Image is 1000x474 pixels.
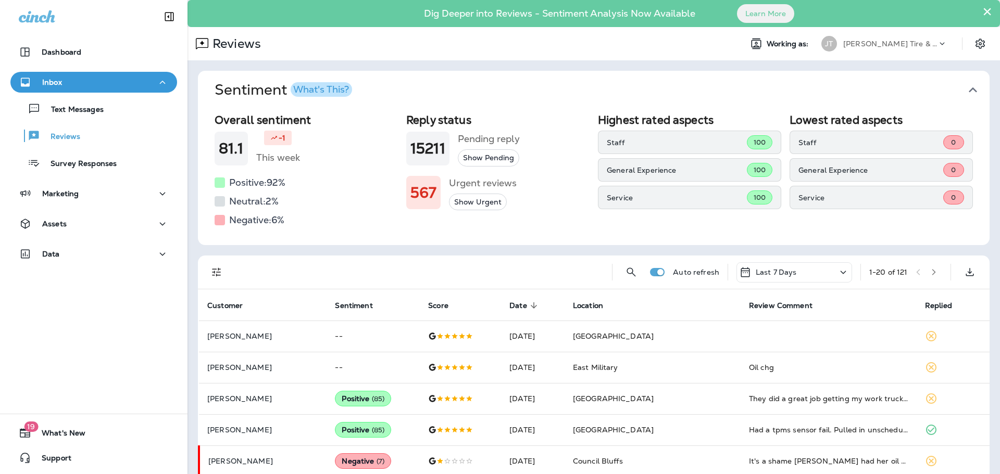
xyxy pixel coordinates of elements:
h5: This week [256,149,300,166]
h5: Positive: 92 % [229,174,285,191]
span: Location [573,301,617,310]
span: Sentiment [335,301,372,310]
button: Marketing [10,183,177,204]
p: [PERSON_NAME] [207,332,318,340]
p: [PERSON_NAME] Tire & Auto [843,40,937,48]
span: [GEOGRAPHIC_DATA] [573,331,654,341]
p: [PERSON_NAME] [208,457,318,465]
span: 19 [24,421,38,432]
button: Show Urgent [449,194,507,211]
h2: Lowest rated aspects [790,113,973,126]
p: Data [42,250,60,258]
p: -1 [279,133,285,143]
p: Dashboard [42,48,81,56]
span: Support [31,454,71,466]
span: 0 [951,165,956,174]
div: What's This? [293,85,349,94]
span: [GEOGRAPHIC_DATA] [573,394,654,403]
p: Service [798,194,943,202]
div: Oil chg [749,362,908,373]
button: SentimentWhat's This? [206,71,998,109]
span: ( 85 ) [372,394,385,403]
h5: Urgent reviews [449,175,517,191]
button: Collapse Sidebar [155,6,184,27]
span: What's New [31,429,85,441]
p: General Experience [798,166,943,174]
span: 0 [951,193,956,202]
h2: Highest rated aspects [598,113,781,126]
h1: 567 [410,184,436,201]
p: Service [607,194,747,202]
div: 1 - 20 of 121 [869,268,908,276]
span: Location [573,301,603,310]
td: [DATE] [501,352,565,383]
button: 19What's New [10,422,177,443]
p: Auto refresh [673,268,719,276]
button: Assets [10,213,177,234]
button: What's This? [291,82,352,97]
p: Survey Responses [40,159,117,169]
div: They did a great job getting my work truck back to me as quickly as possible. Other than a qualit... [749,393,908,404]
div: Negative [335,453,391,469]
span: East Military [573,363,618,372]
span: Review Comment [749,301,826,310]
p: Text Messages [41,105,104,115]
span: 100 [754,193,766,202]
p: Assets [42,220,67,228]
span: [GEOGRAPHIC_DATA] [573,425,654,434]
span: 100 [754,138,766,147]
p: Reviews [208,36,261,52]
h5: Pending reply [458,131,520,147]
p: Staff [798,138,943,147]
span: 100 [754,165,766,174]
p: Reviews [40,132,80,142]
div: JT [821,36,837,52]
p: [PERSON_NAME] [207,363,318,371]
h5: Negative: 6 % [229,212,284,228]
button: Export as CSV [959,262,980,283]
div: Had a tpms sensor fail. Pulled in unscheduled and they got me right in repaired the problem and b... [749,425,908,435]
span: Date [509,301,527,310]
span: Customer [207,301,256,310]
p: Last 7 Days [756,268,797,276]
p: Dig Deeper into Reviews - Sentiment Analysis Now Available [394,12,726,15]
span: Date [509,301,541,310]
span: Working as: [767,40,811,48]
td: [DATE] [501,383,565,414]
td: -- [327,352,420,383]
button: Search Reviews [621,262,642,283]
h2: Reply status [406,113,590,126]
button: Show Pending [458,149,519,166]
button: Inbox [10,72,177,93]
p: [PERSON_NAME] [207,394,318,403]
p: Staff [607,138,747,147]
td: [DATE] [501,414,565,445]
button: Support [10,447,177,468]
h1: 15211 [410,140,445,157]
button: Filters [206,262,227,283]
h1: 81.1 [219,140,244,157]
div: SentimentWhat's This? [198,109,990,245]
td: [DATE] [501,321,565,352]
p: Inbox [42,78,62,86]
span: Council Bluffs [573,456,623,466]
p: Marketing [42,189,79,198]
span: Replied [925,301,966,310]
button: Survey Responses [10,152,177,174]
span: ( 85 ) [372,426,385,434]
div: Positive [335,391,391,406]
span: Customer [207,301,243,310]
span: ( 7 ) [377,457,384,466]
button: Learn More [737,4,794,23]
h5: Neutral: 2 % [229,193,279,210]
span: Score [428,301,448,310]
div: Positive [335,422,391,438]
span: Replied [925,301,952,310]
p: General Experience [607,166,747,174]
h1: Sentiment [215,81,352,99]
span: Sentiment [335,301,386,310]
span: 0 [951,138,956,147]
h2: Overall sentiment [215,113,398,126]
button: Text Messages [10,98,177,120]
div: It's a shame Jen had her oil changed n were suppose to rotate tires that she had boughten from Je... [749,456,908,466]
